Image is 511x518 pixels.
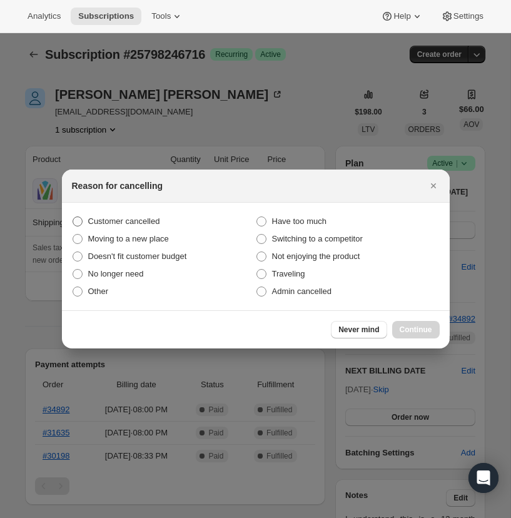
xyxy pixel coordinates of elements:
span: Doesn't fit customer budget [88,251,187,261]
span: Traveling [272,269,305,278]
span: No longer need [88,269,144,278]
span: Moving to a new place [88,234,169,243]
span: Help [393,11,410,21]
button: Tools [144,8,191,25]
button: Analytics [20,8,68,25]
span: Tools [151,11,171,21]
h2: Reason for cancelling [72,180,163,192]
span: Analytics [28,11,61,21]
button: Settings [433,8,491,25]
span: Never mind [338,325,379,335]
span: Switching to a competitor [272,234,363,243]
button: Subscriptions [71,8,141,25]
span: Settings [453,11,483,21]
span: Not enjoying the product [272,251,360,261]
button: Never mind [331,321,387,338]
button: Help [373,8,430,25]
span: Customer cancelled [88,216,160,226]
div: Open Intercom Messenger [468,463,498,493]
button: Close [425,177,442,195]
span: Other [88,287,109,296]
span: Admin cancelled [272,287,331,296]
span: Have too much [272,216,326,226]
span: Subscriptions [78,11,134,21]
